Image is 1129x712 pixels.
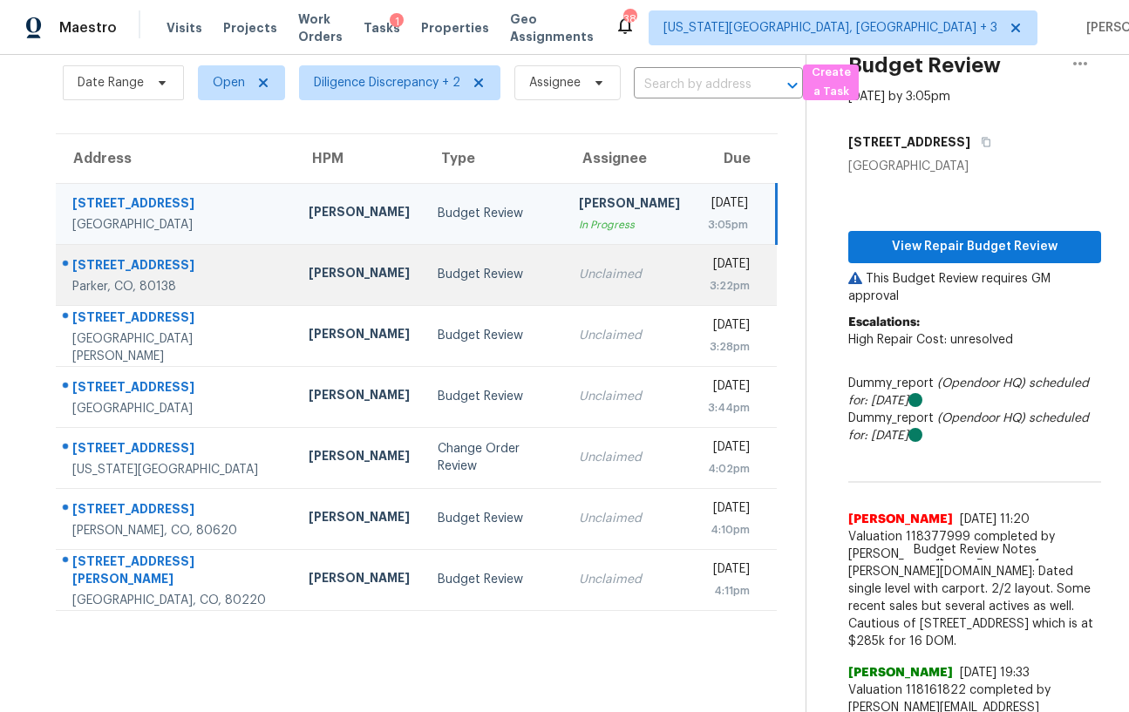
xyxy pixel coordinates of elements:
[438,205,550,222] div: Budget Review
[708,438,750,460] div: [DATE]
[848,88,950,105] div: [DATE] by 3:05pm
[960,667,1030,679] span: [DATE] 19:33
[72,500,281,522] div: [STREET_ADDRESS]
[708,277,750,295] div: 3:22pm
[438,266,550,283] div: Budget Review
[708,338,750,356] div: 3:28pm
[848,270,1101,305] p: This Budget Review requires GM approval
[72,256,281,278] div: [STREET_ADDRESS]
[862,236,1087,258] span: View Repair Budget Review
[708,194,749,216] div: [DATE]
[72,522,281,539] div: [PERSON_NAME], CO, 80620
[309,264,410,286] div: [PERSON_NAME]
[708,499,750,521] div: [DATE]
[848,334,1013,346] span: High Repair Cost: unresolved
[72,378,281,400] div: [STREET_ADDRESS]
[72,439,281,461] div: [STREET_ADDRESS]
[848,410,1101,444] div: Dummy_report
[78,74,144,92] span: Date Range
[72,592,281,609] div: [GEOGRAPHIC_DATA], CO, 80220
[314,74,460,92] span: Diligence Discrepancy + 2
[708,255,750,277] div: [DATE]
[960,513,1030,526] span: [DATE] 11:20
[309,203,410,225] div: [PERSON_NAME]
[579,216,680,234] div: In Progress
[223,19,277,37] span: Projects
[438,440,550,475] div: Change Order Review
[848,412,1089,442] i: scheduled for: [DATE]
[309,447,410,469] div: [PERSON_NAME]
[848,133,970,151] h5: [STREET_ADDRESS]
[579,266,680,283] div: Unclaimed
[438,571,550,588] div: Budget Review
[390,13,404,31] div: 1
[848,528,1101,650] span: Valuation 118377999 completed by [PERSON_NAME][EMAIL_ADDRESS][PERSON_NAME][DOMAIN_NAME]: Dated si...
[56,134,295,183] th: Address
[298,10,343,45] span: Work Orders
[579,388,680,405] div: Unclaimed
[579,327,680,344] div: Unclaimed
[309,386,410,408] div: [PERSON_NAME]
[309,325,410,347] div: [PERSON_NAME]
[72,309,281,330] div: [STREET_ADDRESS]
[634,71,754,98] input: Search by address
[708,377,750,399] div: [DATE]
[708,521,750,539] div: 4:10pm
[708,460,750,478] div: 4:02pm
[970,126,994,158] button: Copy Address
[848,511,953,528] span: [PERSON_NAME]
[708,216,749,234] div: 3:05pm
[848,158,1101,175] div: [GEOGRAPHIC_DATA]
[424,134,564,183] th: Type
[72,553,281,592] div: [STREET_ADDRESS][PERSON_NAME]
[848,664,953,681] span: [PERSON_NAME]
[937,412,1025,424] i: (Opendoor HQ)
[72,194,281,216] div: [STREET_ADDRESS]
[72,278,281,295] div: Parker, CO, 80138
[708,582,750,600] div: 4:11pm
[708,560,750,582] div: [DATE]
[213,74,245,92] span: Open
[421,19,489,37] span: Properties
[937,377,1025,390] i: (Opendoor HQ)
[848,375,1101,410] div: Dummy_report
[438,327,550,344] div: Budget Review
[708,399,750,417] div: 3:44pm
[848,316,920,329] b: Escalations:
[510,10,594,45] span: Geo Assignments
[309,569,410,591] div: [PERSON_NAME]
[663,19,997,37] span: [US_STATE][GEOGRAPHIC_DATA], [GEOGRAPHIC_DATA] + 3
[565,134,694,183] th: Assignee
[72,461,281,478] div: [US_STATE][GEOGRAPHIC_DATA]
[812,63,850,103] span: Create a Task
[848,57,1001,74] h2: Budget Review
[529,74,581,92] span: Assignee
[579,571,680,588] div: Unclaimed
[72,400,281,417] div: [GEOGRAPHIC_DATA]
[438,388,550,405] div: Budget Review
[72,216,281,234] div: [GEOGRAPHIC_DATA]
[364,22,400,34] span: Tasks
[708,316,750,338] div: [DATE]
[848,231,1101,263] button: View Repair Budget Review
[579,194,680,216] div: [PERSON_NAME]
[295,134,424,183] th: HPM
[579,510,680,527] div: Unclaimed
[623,10,636,28] div: 38
[72,330,281,365] div: [GEOGRAPHIC_DATA][PERSON_NAME]
[848,377,1089,407] i: scheduled for: [DATE]
[903,541,1047,559] span: Budget Review Notes
[579,449,680,466] div: Unclaimed
[694,134,777,183] th: Due
[780,73,805,98] button: Open
[167,19,202,37] span: Visits
[803,64,859,100] button: Create a Task
[309,508,410,530] div: [PERSON_NAME]
[438,510,550,527] div: Budget Review
[59,19,117,37] span: Maestro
